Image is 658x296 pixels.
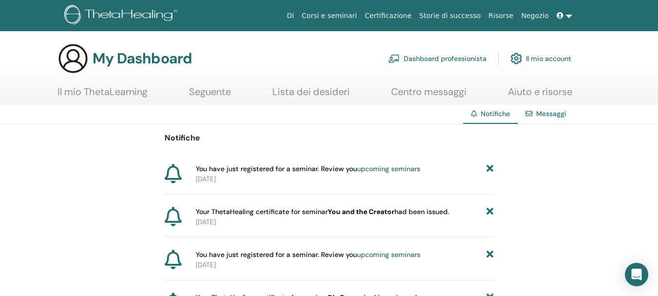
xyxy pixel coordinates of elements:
[272,86,350,105] a: Lista dei desideri
[510,50,522,67] img: cog.svg
[508,86,572,105] a: Aiuto e risorse
[388,54,400,63] img: chalkboard-teacher.svg
[196,250,420,260] span: You have just registered for a seminar. Review you
[196,260,493,270] p: [DATE]
[536,109,566,118] a: Messaggi
[517,7,552,25] a: Negozio
[196,174,493,184] p: [DATE]
[64,5,181,27] img: logo.png
[391,86,467,105] a: Centro messaggi
[388,48,487,69] a: Dashboard professionista
[165,132,494,144] p: Notifiche
[625,263,648,286] div: Open Intercom Messenger
[510,48,571,69] a: Il mio account
[93,50,192,67] h3: My Dashboard
[57,43,89,74] img: generic-user-icon.jpg
[196,207,449,217] span: Your ThetaHealing certificate for seminar had been issued.
[361,7,415,25] a: Certificazione
[189,86,231,105] a: Seguente
[57,86,148,105] a: Il mio ThetaLearning
[357,164,420,173] a: upcoming seminars
[481,109,510,118] span: Notifiche
[328,207,395,216] b: You and the Creator
[196,217,493,227] p: [DATE]
[283,7,298,25] a: Di
[298,7,361,25] a: Corsi e seminari
[485,7,517,25] a: Risorse
[357,250,420,259] a: upcoming seminars
[196,164,420,174] span: You have just registered for a seminar. Review you
[415,7,485,25] a: Storie di successo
